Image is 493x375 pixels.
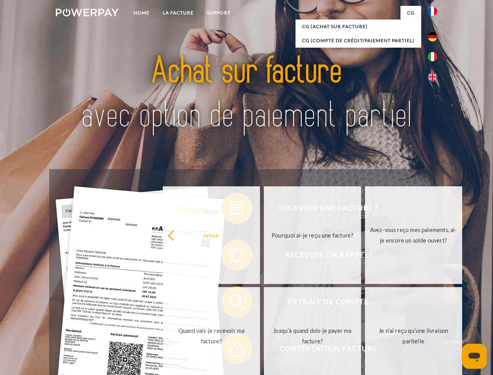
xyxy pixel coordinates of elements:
[462,344,487,369] iframe: Bouton de lancement de la fenêtre de messagerie
[156,6,200,20] a: LA FACTURE
[295,20,421,34] a: CG (achat sur facture)
[370,325,457,346] div: Je n'ai reçu qu'une livraison partielle
[167,230,255,240] div: retour
[428,72,437,82] img: en
[428,7,437,16] img: fr
[428,32,437,41] img: de
[200,6,237,20] a: Support
[127,6,156,20] a: Home
[75,37,418,150] img: title-powerpay_fr.svg
[370,225,457,246] div: Avez-vous reçu mes paiements, ai-je encore un solde ouvert?
[295,34,421,48] a: CG (Compte de crédit/paiement partiel)
[269,230,356,240] div: Pourquoi ai-je reçu une facture?
[56,9,119,16] img: logo-powerpay-white.svg
[400,6,421,20] a: CG
[428,52,437,61] img: it
[269,325,356,346] div: Jusqu'à quand dois-je payer ma facture?
[365,186,462,284] a: Avez-vous reçu mes paiements, ai-je encore un solde ouvert?
[167,325,255,346] div: Quand vais-je recevoir ma facture?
